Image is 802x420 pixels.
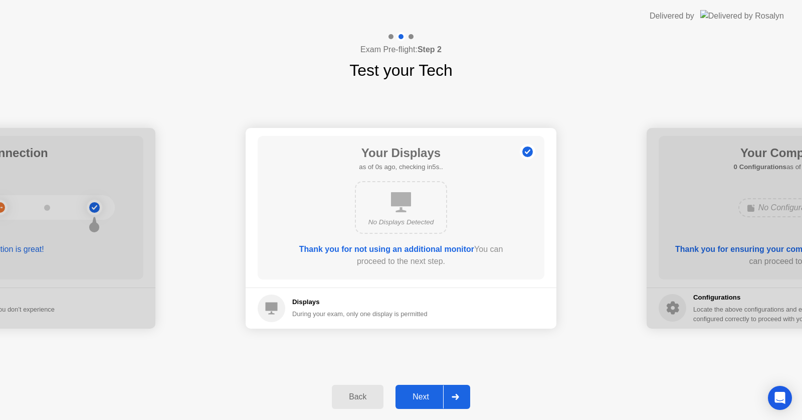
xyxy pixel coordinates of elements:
[286,243,516,267] div: You can proceed to the next step.
[398,392,443,401] div: Next
[360,44,442,56] h4: Exam Pre-flight:
[292,309,428,319] div: During your exam, only one display is permitted
[292,297,428,307] h5: Displays
[335,392,380,401] div: Back
[650,10,694,22] div: Delivered by
[395,385,470,409] button: Next
[332,385,383,409] button: Back
[299,245,474,253] b: Thank you for not using an additional monitor
[768,386,792,410] div: Open Intercom Messenger
[359,144,443,162] h1: Your Displays
[700,10,784,22] img: Delivered by Rosalyn
[349,58,453,82] h1: Test your Tech
[418,45,442,54] b: Step 2
[364,217,438,227] div: No Displays Detected
[359,162,443,172] h5: as of 0s ago, checking in5s..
